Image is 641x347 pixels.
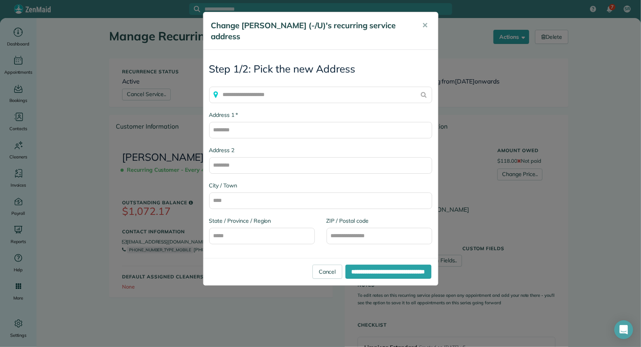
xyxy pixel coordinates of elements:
[209,217,315,225] label: State / Province / Region
[209,111,238,119] label: Address 1
[312,265,342,279] a: Cancel
[614,320,633,339] div: Open Intercom Messenger
[327,217,432,225] label: ZIP / Postal code
[422,21,428,30] span: ✕
[209,64,432,75] h3: Step 1/2: Pick the new Address
[211,20,411,42] h5: Change [PERSON_NAME] (-/U)'s recurring service address
[209,182,432,189] label: City / Town
[209,146,432,154] label: Address 2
